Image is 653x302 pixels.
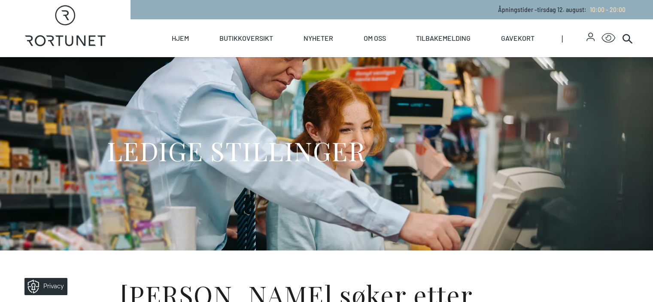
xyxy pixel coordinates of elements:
a: Om oss [363,19,386,57]
a: Gavekort [501,19,535,57]
a: Nyheter [304,19,333,57]
button: Open Accessibility Menu [601,31,615,45]
a: Hjem [172,19,189,57]
h1: LEDIGE STILLINGER [107,134,366,167]
span: | [562,19,586,57]
span: 10:00 - 20:00 [590,6,626,13]
a: Butikkoversikt [219,19,273,57]
p: Åpningstider - tirsdag 12. august : [498,5,626,14]
a: Tilbakemelding [416,19,471,57]
a: 10:00 - 20:00 [586,6,626,13]
iframe: Manage Preferences [9,275,79,298]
